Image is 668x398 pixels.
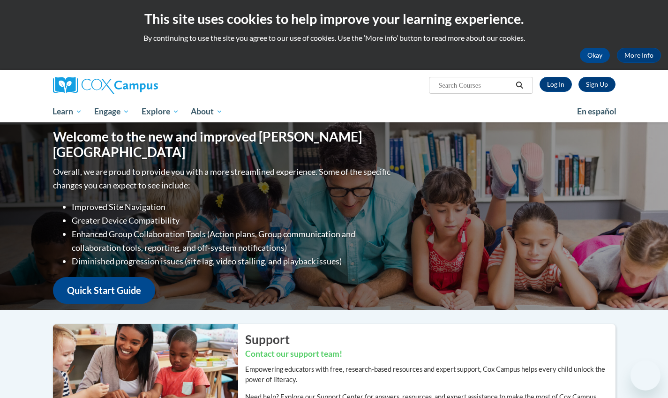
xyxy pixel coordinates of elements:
span: About [191,106,223,117]
li: Enhanced Group Collaboration Tools (Action plans, Group communication and collaboration tools, re... [72,227,393,255]
li: Greater Device Compatibility [72,214,393,227]
img: Cox Campus [53,77,158,94]
a: Cox Campus [53,77,231,94]
h2: Support [245,331,615,348]
a: About [185,101,229,122]
span: Engage [94,106,129,117]
a: Register [578,77,615,92]
a: More Info [617,48,661,63]
div: Main menu [39,101,630,122]
h2: This site uses cookies to help improve your learning experience. [7,9,661,28]
button: Okay [580,48,610,63]
p: Empowering educators with free, research-based resources and expert support, Cox Campus helps eve... [245,364,615,385]
li: Improved Site Navigation [72,200,393,214]
span: En español [577,106,616,116]
a: Learn [47,101,89,122]
span: Learn [53,106,82,117]
a: En español [571,102,623,121]
button: Search [512,80,526,91]
li: Diminished progression issues (site lag, video stalling, and playback issues) [72,255,393,268]
h3: Contact our support team! [245,348,615,360]
a: Log In [540,77,572,92]
span: Explore [142,106,179,117]
input: Search Courses [437,80,512,91]
p: By continuing to use the site you agree to our use of cookies. Use the ‘More info’ button to read... [7,33,661,43]
iframe: Button to launch messaging window [630,360,660,390]
a: Quick Start Guide [53,277,155,304]
h1: Welcome to the new and improved [PERSON_NAME][GEOGRAPHIC_DATA] [53,129,393,160]
p: Overall, we are proud to provide you with a more streamlined experience. Some of the specific cha... [53,165,393,192]
a: Engage [88,101,135,122]
a: Explore [135,101,185,122]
